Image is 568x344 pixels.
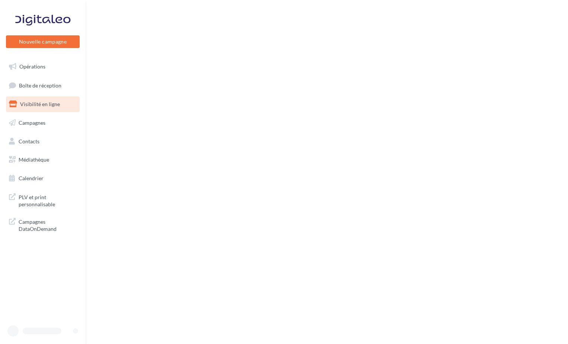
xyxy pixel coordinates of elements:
[19,120,45,126] span: Campagnes
[19,63,45,70] span: Opérations
[4,77,81,93] a: Boîte de réception
[4,189,81,211] a: PLV et print personnalisable
[4,115,81,131] a: Campagnes
[20,101,60,107] span: Visibilité en ligne
[4,59,81,74] a: Opérations
[19,217,77,233] span: Campagnes DataOnDemand
[4,152,81,168] a: Médiathèque
[19,192,77,208] span: PLV et print personnalisable
[6,35,80,48] button: Nouvelle campagne
[19,138,39,144] span: Contacts
[4,171,81,186] a: Calendrier
[19,175,44,181] span: Calendrier
[4,134,81,149] a: Contacts
[19,82,61,88] span: Boîte de réception
[4,96,81,112] a: Visibilité en ligne
[4,214,81,236] a: Campagnes DataOnDemand
[19,156,49,163] span: Médiathèque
